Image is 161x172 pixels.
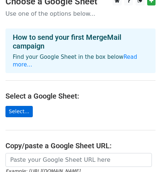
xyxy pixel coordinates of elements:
[5,106,33,117] a: Select...
[5,141,156,150] h4: Copy/paste a Google Sheet URL:
[5,153,152,167] input: Paste your Google Sheet URL here
[13,54,137,68] a: Read more...
[125,137,161,172] iframe: Chat Widget
[5,92,156,100] h4: Select a Google Sheet:
[13,53,148,69] p: Find your Google Sheet in the box below
[5,10,156,18] p: Use one of the options below...
[13,33,148,50] h4: How to send your first MergeMail campaign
